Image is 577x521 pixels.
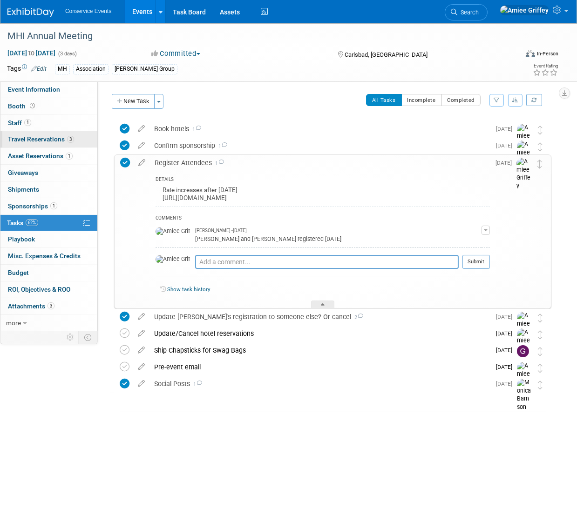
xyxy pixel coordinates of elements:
[48,302,54,309] span: 3
[62,331,79,343] td: Personalize Event Tab Strip
[496,364,517,370] span: [DATE]
[0,148,97,164] a: Asset Reservations1
[537,160,542,168] i: Move task
[351,314,363,321] span: 2
[31,66,47,72] a: Edit
[500,5,549,15] img: Amiee Griffey
[8,169,38,176] span: Giveaways
[0,81,97,98] a: Event Information
[496,126,517,132] span: [DATE]
[517,328,531,361] img: Amiee Griffey
[133,363,149,371] a: edit
[8,202,57,210] span: Sponsorships
[55,64,70,74] div: MH
[457,9,479,16] span: Search
[73,64,109,74] div: Association
[149,49,204,59] button: Committed
[0,98,97,114] a: Booth
[149,138,490,154] div: Confirm sponsorship
[112,64,177,74] div: [PERSON_NAME] Group
[167,286,210,293] a: Show task history
[212,160,224,167] span: 1
[0,231,97,247] a: Playbook
[4,28,511,45] div: MHI Annual Meeting
[189,127,201,133] span: 1
[478,48,558,62] div: Event Format
[8,252,81,260] span: Misc. Expenses & Credits
[8,235,35,243] span: Playbook
[538,142,543,151] i: Move task
[8,119,31,127] span: Staff
[0,198,97,214] a: Sponsorships1
[8,186,39,193] span: Shipments
[195,234,482,243] div: [PERSON_NAME] and [PERSON_NAME] registered [DATE]
[0,265,97,281] a: Budget
[8,302,54,310] span: Attachments
[496,381,517,387] span: [DATE]
[496,330,517,337] span: [DATE]
[149,342,490,358] div: Ship Chapsticks for Swag Bags
[156,227,190,236] img: Amiee Griffey
[496,142,517,149] span: [DATE]
[133,329,149,338] a: edit
[7,49,56,57] span: [DATE] [DATE]
[462,255,490,269] button: Submit
[67,136,74,143] span: 3
[8,269,29,276] span: Budget
[517,312,531,345] img: Amiee Griffey
[538,330,543,339] i: Move task
[517,345,529,357] img: Gayle Reese
[538,381,543,389] i: Move task
[149,376,490,392] div: Social Posts
[8,86,60,93] span: Event Information
[7,64,47,74] td: Tags
[156,184,490,206] div: Rate increases after [DATE] [URL][DOMAIN_NAME]
[79,331,98,343] td: Toggle Event Tabs
[538,314,543,322] i: Move task
[526,94,542,106] a: Refresh
[401,94,442,106] button: Incomplete
[538,347,543,356] i: Move task
[156,255,190,264] img: Amiee Griffey
[215,143,227,149] span: 1
[496,347,517,354] span: [DATE]
[496,314,517,320] span: [DATE]
[149,359,490,375] div: Pre-event email
[65,8,111,14] span: Conservice Events
[8,135,74,143] span: Travel Reservations
[6,319,21,327] span: more
[50,202,57,209] span: 1
[24,119,31,126] span: 1
[8,286,70,293] span: ROI, Objectives & ROO
[26,219,38,226] span: 62%
[0,248,97,264] a: Misc. Expenses & Credits
[8,102,37,110] span: Booth
[149,326,490,341] div: Update/Cancel hotel reservations
[345,51,428,58] span: Carlsbad, [GEOGRAPHIC_DATA]
[7,219,38,227] span: Tasks
[156,176,490,184] div: DETAILS
[66,153,73,160] span: 1
[0,181,97,198] a: Shipments
[134,159,150,167] a: edit
[0,131,97,147] a: Travel Reservations3
[517,362,531,395] img: Amiee Griffey
[7,8,54,17] img: ExhibitDay
[8,152,73,160] span: Asset Reservations
[536,50,558,57] div: In-Person
[195,227,247,234] span: [PERSON_NAME] - [DATE]
[526,50,535,57] img: Format-Inperson.png
[112,94,155,109] button: New Task
[133,125,149,133] a: edit
[0,315,97,331] a: more
[133,313,149,321] a: edit
[517,124,531,157] img: Amiee Griffey
[57,51,77,57] span: (3 days)
[156,214,490,224] div: COMMENTS
[538,364,543,373] i: Move task
[496,160,516,166] span: [DATE]
[441,94,481,106] button: Completed
[133,346,149,354] a: edit
[517,140,531,174] img: Amiee Griffey
[133,380,149,388] a: edit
